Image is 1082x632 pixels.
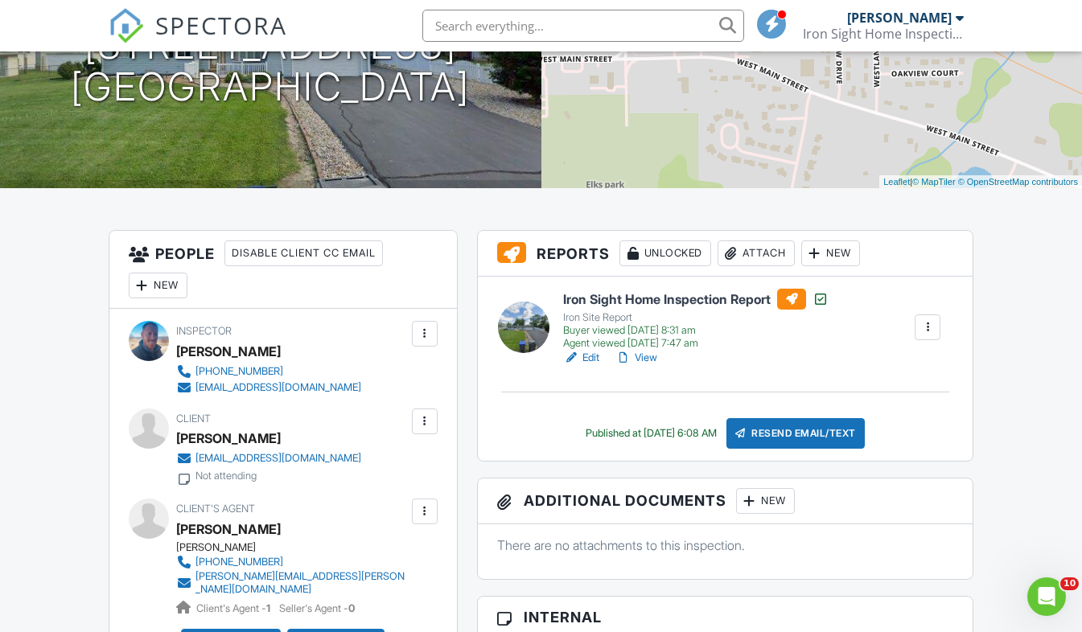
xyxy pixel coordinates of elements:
[176,450,361,466] a: [EMAIL_ADDRESS][DOMAIN_NAME]
[497,536,954,554] p: There are no attachments to this inspection.
[195,452,361,465] div: [EMAIL_ADDRESS][DOMAIN_NAME]
[129,273,187,298] div: New
[726,418,865,449] div: Resend Email/Text
[736,488,795,514] div: New
[563,324,829,337] div: Buyer viewed [DATE] 8:31 am
[563,289,829,310] h6: Iron Sight Home Inspection Report
[176,570,408,596] a: [PERSON_NAME][EMAIL_ADDRESS][PERSON_NAME][DOMAIN_NAME]
[883,177,910,187] a: Leaflet
[109,231,457,309] h3: People
[619,240,711,266] div: Unlocked
[912,177,956,187] a: © MapTiler
[803,26,964,42] div: Iron Sight Home Inspection & Services
[176,554,408,570] a: [PHONE_NUMBER]
[196,602,273,614] span: Client's Agent -
[176,325,232,337] span: Inspector
[176,363,361,380] a: [PHONE_NUMBER]
[176,503,255,515] span: Client's Agent
[958,177,1078,187] a: © OpenStreetMap contributors
[71,24,470,109] h1: [STREET_ADDRESS] [GEOGRAPHIC_DATA]
[478,478,973,524] h3: Additional Documents
[478,231,973,277] h3: Reports
[422,10,744,42] input: Search everything...
[801,240,860,266] div: New
[1027,577,1066,616] iframe: Intercom live chat
[195,556,283,568] div: [PHONE_NUMBER]
[348,602,355,614] strong: 0
[718,240,795,266] div: Attach
[195,365,283,378] div: [PHONE_NUMBER]
[176,541,421,554] div: [PERSON_NAME]
[195,381,361,394] div: [EMAIL_ADDRESS][DOMAIN_NAME]
[176,380,361,396] a: [EMAIL_ADDRESS][DOMAIN_NAME]
[195,470,257,482] div: Not attending
[176,426,281,450] div: [PERSON_NAME]
[266,602,270,614] strong: 1
[563,311,829,324] div: Iron Site Report
[224,240,383,266] div: Disable Client CC Email
[109,22,287,55] a: SPECTORA
[563,350,599,366] a: Edit
[879,175,1082,189] div: |
[176,517,281,541] a: [PERSON_NAME]
[563,289,829,350] a: Iron Sight Home Inspection Report Iron Site Report Buyer viewed [DATE] 8:31 am Agent viewed [DATE...
[279,602,355,614] span: Seller's Agent -
[195,570,408,596] div: [PERSON_NAME][EMAIL_ADDRESS][PERSON_NAME][DOMAIN_NAME]
[563,337,829,350] div: Agent viewed [DATE] 7:47 am
[176,339,281,363] div: [PERSON_NAME]
[176,412,211,425] span: Client
[615,350,657,366] a: View
[847,10,952,26] div: [PERSON_NAME]
[109,8,144,43] img: The Best Home Inspection Software - Spectora
[155,8,287,42] span: SPECTORA
[586,427,717,440] div: Published at [DATE] 6:08 AM
[1060,577,1079,590] span: 10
